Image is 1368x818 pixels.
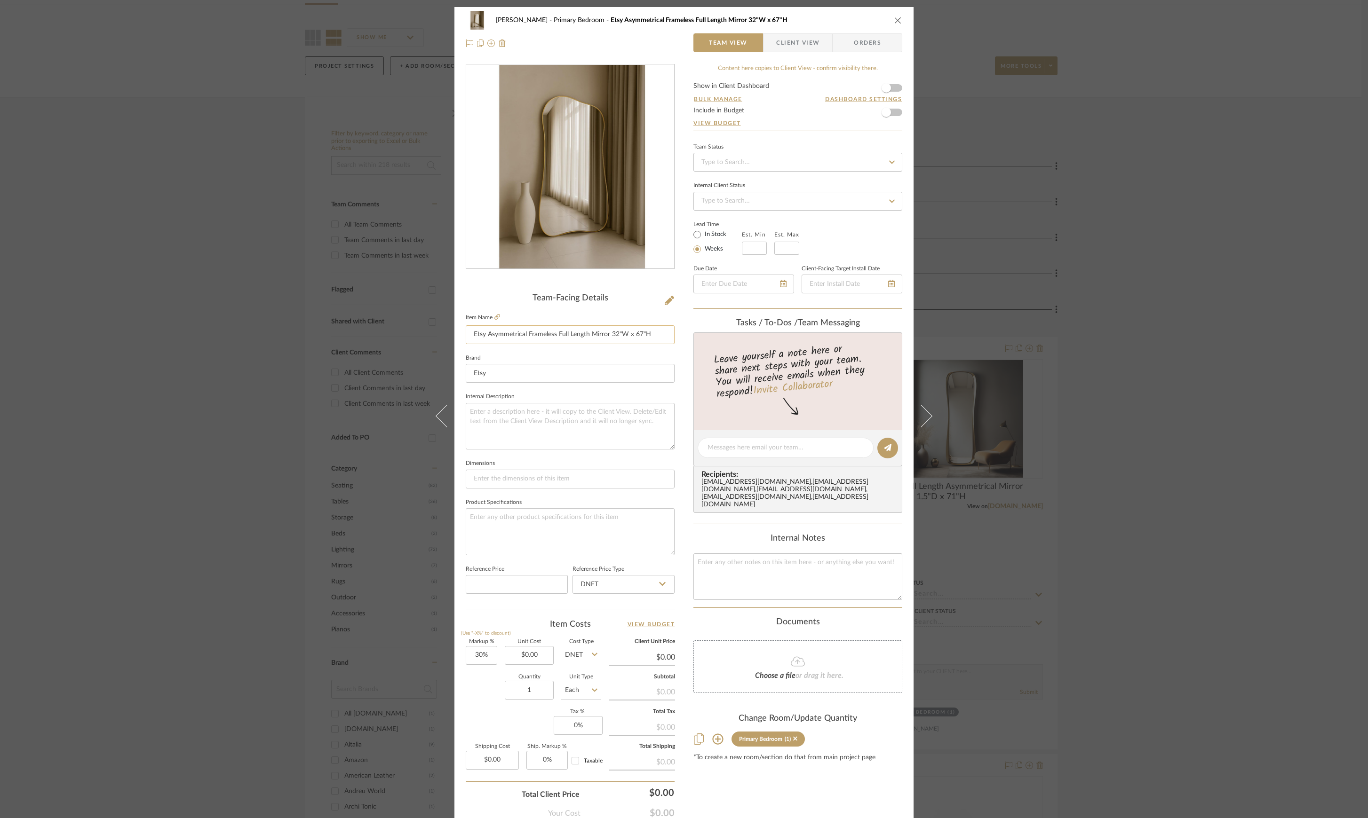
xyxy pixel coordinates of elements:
a: Invite Collaborator [753,376,833,400]
div: (1) [785,736,791,742]
label: In Stock [703,230,726,239]
input: Enter Install Date [802,275,902,293]
a: View Budget [628,619,675,630]
label: Ship. Markup % [526,744,568,749]
div: Item Costs [466,619,675,630]
div: team Messaging [693,318,902,329]
span: Choose a file [755,672,795,679]
label: Lead Time [693,220,742,228]
input: Enter the dimensions of this item [466,470,675,488]
div: $0.00 [609,683,675,700]
div: Internal Notes [693,534,902,544]
label: Product Specifications [466,500,522,505]
div: Internal Client Status [693,183,745,188]
span: Team View [709,33,748,52]
div: $0.00 [584,783,678,802]
div: Leave yourself a note here or share next steps with your team. You will receive emails when they ... [692,339,904,402]
div: *To create a new room/section do that from main project page [693,754,902,762]
label: Total Tax [609,709,675,714]
span: Etsy Asymmetrical Frameless Full Length Mirror 32"W x 67"H [611,17,787,24]
span: Orders [843,33,891,52]
img: Remove from project [499,39,506,47]
img: 6ad66e3d-aa77-4959-9538-31b17d3f016c_436x436.jpg [468,65,672,269]
label: Shipping Cost [466,744,519,749]
div: $0.00 [609,718,675,735]
input: Enter Item Name [466,325,675,344]
label: Weeks [703,245,723,253]
input: Type to Search… [693,192,902,211]
label: Quantity [505,675,554,679]
div: Team Status [693,145,724,149]
div: $0.00 [609,753,675,770]
a: View Budget [693,119,902,127]
label: Reference Price [466,567,504,572]
label: Reference Price Type [573,567,624,572]
div: Team-Facing Details [466,293,675,304]
div: Primary Bedroom [739,736,782,742]
label: Dimensions [466,461,495,466]
span: Client View [776,33,819,52]
label: Due Date [693,267,717,271]
span: Recipients: [701,470,898,479]
label: Est. Min [742,231,766,238]
label: Est. Max [774,231,799,238]
label: Internal Description [466,394,515,399]
span: Primary Bedroom [554,17,611,24]
label: Markup % [466,639,497,644]
button: Bulk Manage [693,95,743,103]
label: Unit Type [561,675,601,679]
label: Item Name [466,314,500,322]
label: Brand [466,356,481,361]
label: Total Shipping [609,744,675,749]
div: Change Room/Update Quantity [693,714,902,724]
label: Unit Cost [505,639,554,644]
div: [EMAIL_ADDRESS][DOMAIN_NAME] , [EMAIL_ADDRESS][DOMAIN_NAME] , [EMAIL_ADDRESS][DOMAIN_NAME] , [EMA... [701,479,898,509]
mat-radio-group: Select item type [693,228,742,255]
input: Enter Due Date [693,275,794,293]
div: Documents [693,617,902,628]
img: 6ad66e3d-aa77-4959-9538-31b17d3f016c_48x40.jpg [466,11,488,30]
label: Subtotal [609,675,675,679]
div: Content here copies to Client View - confirm visibility there. [693,64,902,73]
button: close [894,16,902,24]
div: 0 [466,65,674,269]
label: Cost Type [561,639,601,644]
input: Type to Search… [693,153,902,172]
label: Client Unit Price [609,639,675,644]
span: Total Client Price [522,789,580,800]
span: [PERSON_NAME] [496,17,554,24]
span: or drag it here. [795,672,843,679]
span: Taxable [584,758,603,763]
input: Enter Brand [466,364,675,383]
label: Tax % [554,709,601,714]
span: Tasks / To-Dos / [736,319,798,327]
label: Client-Facing Target Install Date [802,267,880,271]
button: Dashboard Settings [825,95,902,103]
